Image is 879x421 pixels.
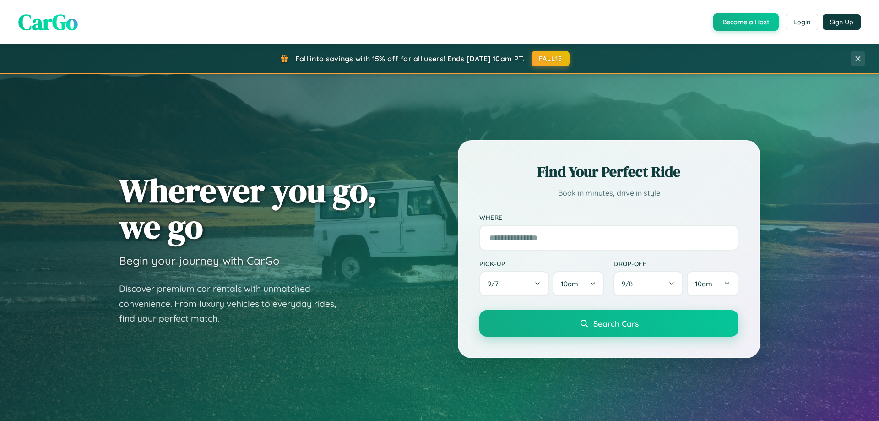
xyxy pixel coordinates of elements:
[18,7,78,37] span: CarGo
[479,186,738,200] p: Book in minutes, drive in style
[479,162,738,182] h2: Find Your Perfect Ride
[532,51,570,66] button: FALL15
[713,13,779,31] button: Become a Host
[479,310,738,337] button: Search Cars
[786,14,818,30] button: Login
[119,281,348,326] p: Discover premium car rentals with unmatched convenience. From luxury vehicles to everyday rides, ...
[561,279,578,288] span: 10am
[479,271,549,296] button: 9/7
[613,260,738,268] label: Drop-off
[119,172,377,245] h1: Wherever you go, we go
[295,54,525,63] span: Fall into savings with 15% off for all users! Ends [DATE] 10am PT.
[553,271,604,296] button: 10am
[119,254,280,268] h3: Begin your journey with CarGo
[695,279,712,288] span: 10am
[622,279,637,288] span: 9 / 8
[488,279,503,288] span: 9 / 7
[823,14,861,30] button: Sign Up
[593,318,639,328] span: Search Cars
[687,271,738,296] button: 10am
[613,271,683,296] button: 9/8
[479,260,604,268] label: Pick-up
[479,213,738,221] label: Where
